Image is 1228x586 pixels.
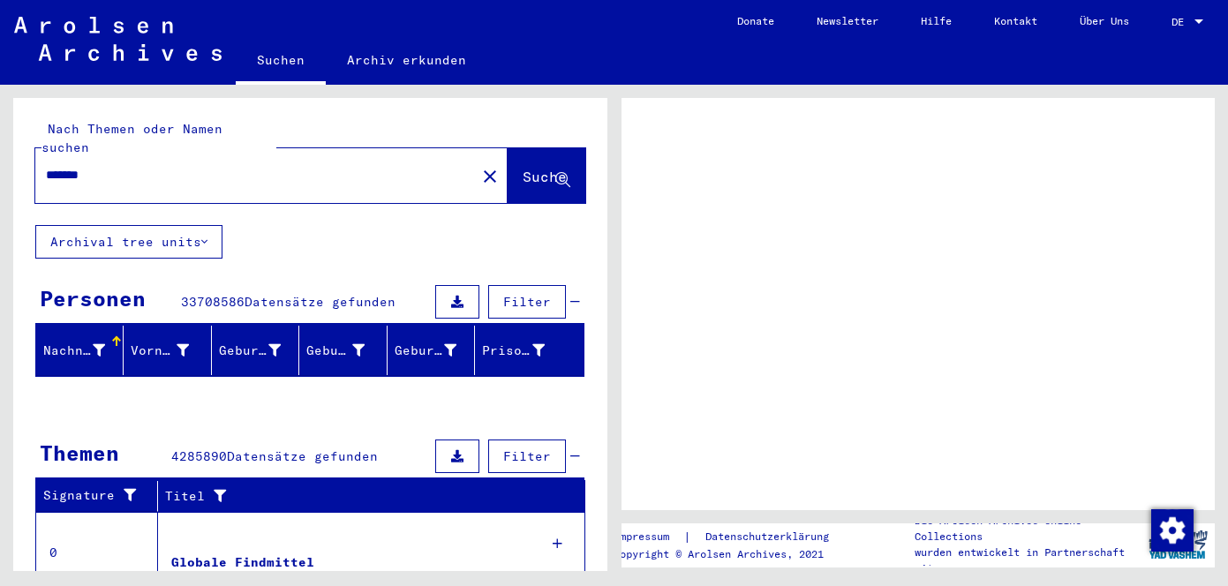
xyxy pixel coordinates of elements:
div: Titel [165,487,550,506]
div: Geburtsdatum [395,342,456,360]
span: Datensätze gefunden [227,448,378,464]
span: Suche [523,168,567,185]
mat-header-cell: Vorname [124,326,211,375]
div: Geburtsname [219,342,281,360]
button: Filter [488,439,566,473]
img: Arolsen_neg.svg [14,17,222,61]
a: Suchen [236,39,326,85]
span: Filter [503,448,551,464]
button: Clear [472,158,508,193]
mat-header-cell: Nachname [36,326,124,375]
span: Filter [503,294,551,310]
mat-header-cell: Geburt‏ [299,326,387,375]
p: Copyright © Arolsen Archives, 2021 [614,546,850,562]
div: Titel [165,482,568,510]
button: Filter [488,285,566,319]
mat-icon: close [479,166,501,187]
p: wurden entwickelt in Partnerschaft mit [915,545,1141,576]
div: Nachname [43,336,127,364]
div: | [614,528,850,546]
a: Datenschutzerklärung [691,528,850,546]
div: Vorname [131,336,210,364]
span: DE [1171,16,1191,28]
span: 33708586 [181,294,245,310]
p: Die Arolsen Archives Online-Collections [915,513,1141,545]
div: Prisoner # [482,342,544,360]
mat-header-cell: Prisoner # [475,326,583,375]
mat-header-cell: Geburtsdatum [388,326,475,375]
a: Archiv erkunden [326,39,487,81]
a: Impressum [614,528,683,546]
img: Zustimmung ändern [1151,509,1194,552]
div: Vorname [131,342,188,360]
mat-header-cell: Geburtsname [212,326,299,375]
div: Globale Findmittel [171,553,314,572]
div: Geburt‏ [306,342,364,360]
img: yv_logo.png [1145,522,1211,567]
div: Themen [40,437,119,469]
div: Nachname [43,342,105,360]
button: Archival tree units [35,225,222,259]
span: 4285890 [171,448,227,464]
div: Signature [43,482,162,510]
div: Personen [40,282,146,314]
div: Geburtsdatum [395,336,478,364]
div: Prisoner # [482,336,566,364]
span: Datensätze gefunden [245,294,396,310]
mat-label: Nach Themen oder Namen suchen [41,121,222,155]
div: Zustimmung ändern [1150,508,1193,551]
div: Signature [43,486,144,505]
div: Geburt‏ [306,336,386,364]
div: Geburtsname [219,336,303,364]
button: Suche [508,148,585,203]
